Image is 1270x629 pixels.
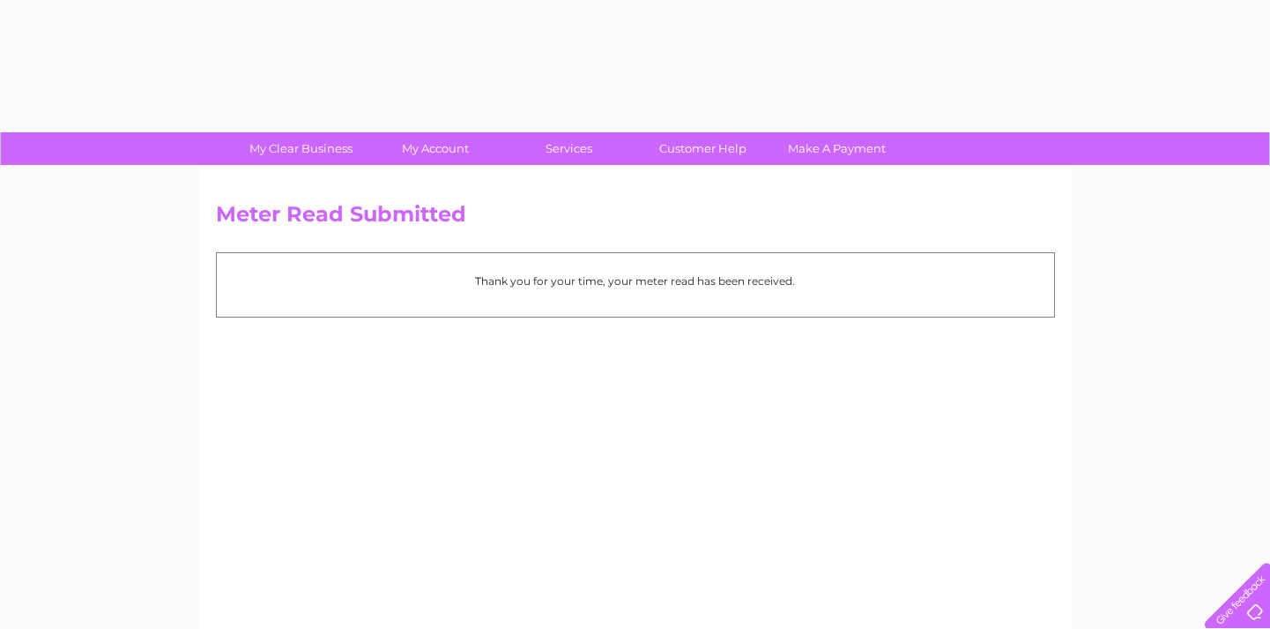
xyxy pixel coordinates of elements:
[496,132,642,165] a: Services
[630,132,776,165] a: Customer Help
[764,132,910,165] a: Make A Payment
[216,202,1055,236] h2: Meter Read Submitted
[228,132,374,165] a: My Clear Business
[362,132,508,165] a: My Account
[226,273,1045,289] p: Thank you for your time, your meter read has been received.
